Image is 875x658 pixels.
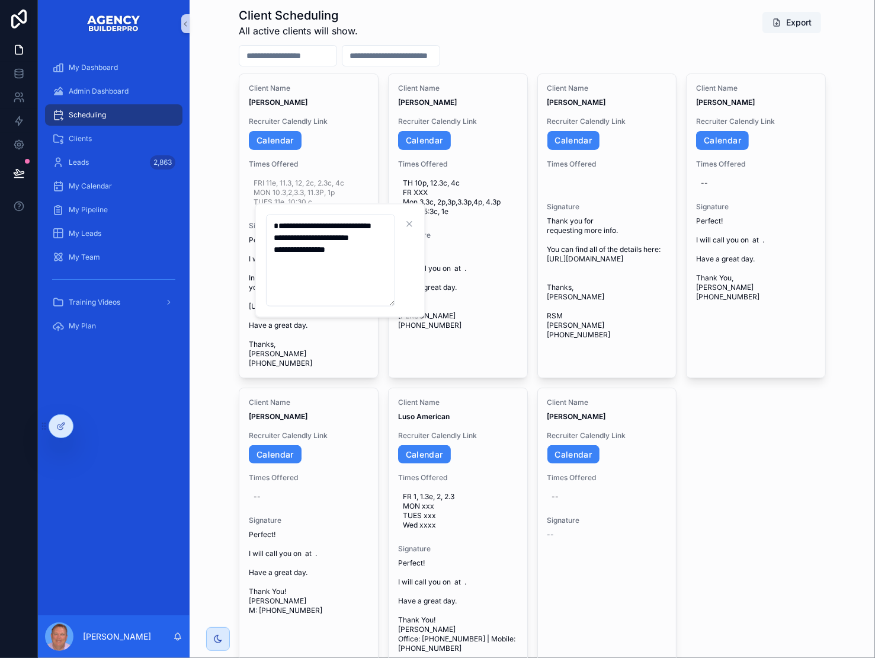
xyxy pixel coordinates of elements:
[69,253,100,262] span: My Team
[45,104,182,126] a: Scheduling
[69,134,92,143] span: Clients
[249,412,307,421] strong: [PERSON_NAME]
[547,412,606,421] strong: [PERSON_NAME]
[249,398,368,407] span: Client Name
[547,530,555,539] span: --
[537,74,677,378] a: Client Name[PERSON_NAME]Recruiter Calendly LinkCalendarTimes OfferedSignatureThank you for reques...
[69,321,96,331] span: My Plan
[398,431,518,440] span: Recruiter Calendly Link
[398,473,518,483] span: Times Offered
[696,216,816,302] span: Perfect! I will call you on at . Have a great day. Thank You, [PERSON_NAME] [PHONE_NUMBER]
[398,98,457,107] strong: [PERSON_NAME]
[403,178,513,216] span: TH 10p, 12.3c, 4c FR XXX Mon 3.3c, 2p,3p,3.3p,4p, 4.3p TUES 5:3c, 1e
[696,131,749,150] a: Calendar
[38,47,190,354] div: scrollable content
[547,117,667,126] span: Recruiter Calendly Link
[45,57,182,78] a: My Dashboard
[547,98,606,107] strong: [PERSON_NAME]
[69,158,89,167] span: Leads
[254,492,261,502] div: --
[696,117,816,126] span: Recruiter Calendly Link
[249,516,368,525] span: Signature
[249,131,302,150] a: Calendar
[69,229,101,238] span: My Leads
[403,492,513,530] span: FR 1, 1.3e, 2, 2.3 MON xxx TUES xxx Wed xxxx
[45,199,182,221] a: My Pipeline
[547,516,667,525] span: Signature
[249,235,368,368] span: Perfect! I will call you on at . In the meantime, here is a video you can watch prior to our call...
[249,84,368,93] span: Client Name
[398,231,518,240] span: Signature
[547,84,667,93] span: Client Name
[45,223,182,244] a: My Leads
[249,530,368,615] span: Perfect! I will call you on at . Have a great day. Thank You! [PERSON_NAME] M: [PHONE_NUMBER]
[69,298,120,307] span: Training Videos
[150,155,175,170] div: 2,863
[398,117,518,126] span: Recruiter Calendly Link
[547,159,667,169] span: Times Offered
[388,74,528,378] a: Client Name[PERSON_NAME]Recruiter Calendly LinkCalendarTimes OfferedTH 10p, 12.3c, 4c FR XXX Mon ...
[547,131,600,150] a: Calendar
[701,178,708,188] div: --
[69,181,112,191] span: My Calendar
[686,74,826,378] a: Client Name[PERSON_NAME]Recruiter Calendly LinkCalendarTimes Offered--SignaturePerfect! I will ca...
[398,398,518,407] span: Client Name
[45,128,182,149] a: Clients
[696,98,755,107] strong: [PERSON_NAME]
[239,74,379,378] a: Client Name[PERSON_NAME]Recruiter Calendly LinkCalendarTimes OfferedFRI 11e, 11.3, 12, 2c, 2.3c, ...
[249,98,307,107] strong: [PERSON_NAME]
[398,412,450,421] strong: Luso American
[547,202,667,212] span: Signature
[45,315,182,337] a: My Plan
[249,117,368,126] span: Recruiter Calendly Link
[547,473,667,483] span: Times Offered
[398,159,518,169] span: Times Offered
[69,87,129,96] span: Admin Dashboard
[762,12,821,33] button: Export
[69,63,118,72] span: My Dashboard
[239,7,358,24] h1: Client Scheduling
[696,202,816,212] span: Signature
[249,431,368,440] span: Recruiter Calendly Link
[249,445,302,464] a: Calendar
[696,84,816,93] span: Client Name
[45,292,182,313] a: Training Videos
[547,445,600,464] a: Calendar
[254,178,364,207] span: FRI 11e, 11.3, 12, 2c, 2.3c, 4c MON 10.3,2,3.3, 11.3P, 1p TUES 11e, 10:30 c
[86,14,141,33] img: App logo
[69,110,106,120] span: Scheduling
[547,216,667,340] span: Thank you for requesting more info. You can find all of the details here: [URL][DOMAIN_NAME] Than...
[696,159,816,169] span: Times Offered
[547,431,667,440] span: Recruiter Calendly Link
[45,175,182,197] a: My Calendar
[45,81,182,102] a: Admin Dashboard
[398,84,518,93] span: Client Name
[552,492,559,502] div: --
[398,558,518,653] span: Perfect! I will call you on at . Have a great day. Thank You! [PERSON_NAME] Office: [PHONE_NUMBER...
[547,398,667,407] span: Client Name
[398,131,451,150] a: Calendar
[45,152,182,173] a: Leads2,863
[249,159,368,169] span: Times Offered
[69,205,108,215] span: My Pipeline
[249,221,368,231] span: Signature
[398,445,451,464] a: Calendar
[398,544,518,554] span: Signature
[398,245,518,330] span: Perfect! I will call you on at . Have a great day. Thanks, [PERSON_NAME] [PHONE_NUMBER]
[239,24,358,38] span: All active clients will show.
[45,247,182,268] a: My Team
[249,473,368,483] span: Times Offered
[83,631,151,643] p: [PERSON_NAME]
